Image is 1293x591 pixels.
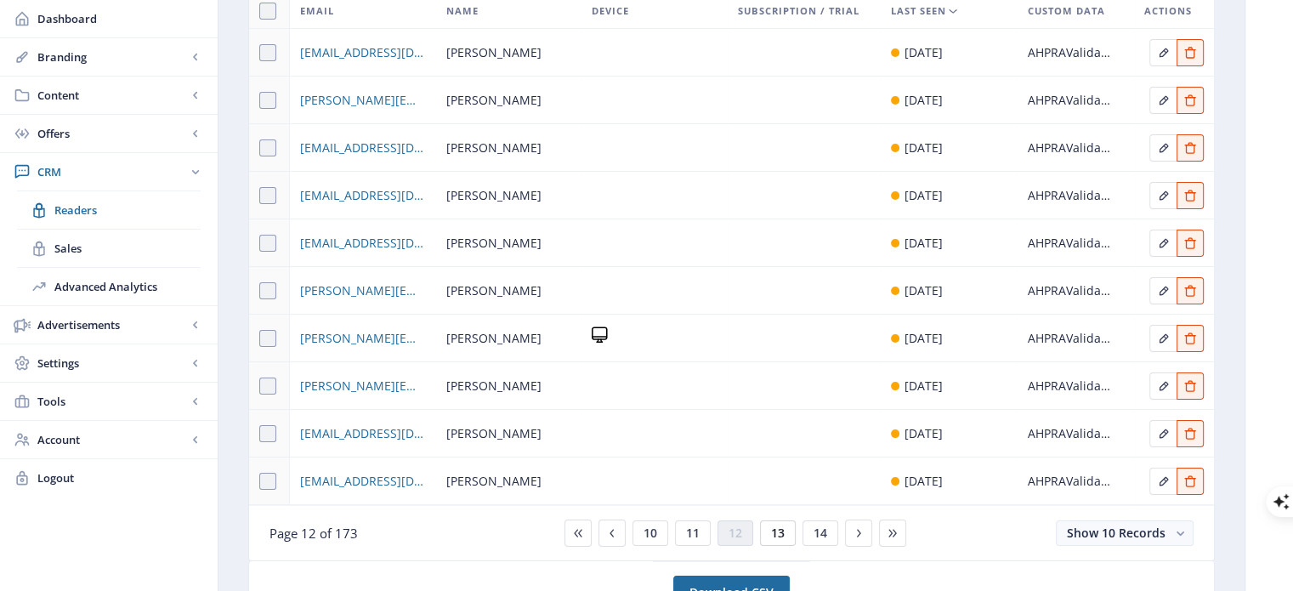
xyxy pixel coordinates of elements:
a: Edit page [1149,138,1177,154]
a: Advanced Analytics [17,268,201,305]
span: Logout [37,469,204,486]
span: Offers [37,125,187,142]
div: AHPRAValidated: 1 [1027,138,1112,158]
a: Edit page [1177,281,1204,297]
span: Tools [37,393,187,410]
span: [PERSON_NAME] [446,328,542,349]
span: Readers [54,202,201,219]
a: Edit page [1149,328,1177,344]
a: Edit page [1177,376,1204,392]
span: Advertisements [37,316,187,333]
a: [PERSON_NAME][EMAIL_ADDRESS][DOMAIN_NAME][PERSON_NAME] [300,281,425,301]
div: [DATE] [905,471,943,492]
a: [PERSON_NAME][EMAIL_ADDRESS][DOMAIN_NAME] [300,376,425,396]
div: [DATE] [905,281,943,301]
span: Email [300,1,334,21]
span: [PERSON_NAME] [446,423,542,444]
span: 14 [814,526,827,540]
a: Readers [17,191,201,229]
a: Edit page [1177,423,1204,440]
span: [PERSON_NAME] [446,43,542,63]
a: Edit page [1177,233,1204,249]
a: [EMAIL_ADDRESS][DOMAIN_NAME] [300,43,425,63]
a: Edit page [1177,471,1204,487]
span: [PERSON_NAME] [446,376,542,396]
span: 10 [644,526,657,540]
a: [PERSON_NAME][EMAIL_ADDRESS][DOMAIN_NAME] [300,328,425,349]
div: AHPRAValidated: 1 [1027,471,1112,492]
a: Edit page [1149,471,1177,487]
span: Subscription / Trial [738,1,859,21]
a: Edit page [1177,43,1204,59]
a: [EMAIL_ADDRESS][DOMAIN_NAME] [300,233,425,253]
a: Edit page [1149,233,1177,249]
span: 11 [686,526,700,540]
span: Device [592,1,629,21]
a: [EMAIL_ADDRESS][DOMAIN_NAME] [300,471,425,492]
div: AHPRAValidated: 1 [1027,281,1112,301]
span: Custom Data [1027,1,1104,21]
div: AHPRAValidated: 0 [1027,43,1112,63]
div: [DATE] [905,43,943,63]
div: AHPRAValidated: 0 [1027,376,1112,396]
div: AHPRAValidated: 0 [1027,328,1112,349]
a: [EMAIL_ADDRESS][DOMAIN_NAME] [300,185,425,206]
span: 12 [729,526,742,540]
div: [DATE] [905,328,943,349]
span: [PERSON_NAME] [446,471,542,492]
span: Sales [54,240,201,257]
span: Branding [37,48,187,65]
button: 11 [675,520,711,546]
a: Edit page [1149,376,1177,392]
span: 13 [771,526,785,540]
div: AHPRAValidated: 1 [1027,233,1112,253]
a: Edit page [1177,90,1204,106]
a: Edit page [1149,43,1177,59]
button: Show 10 Records [1056,520,1194,546]
div: [DATE] [905,138,943,158]
a: Edit page [1149,281,1177,297]
span: [PERSON_NAME] [446,90,542,111]
a: Edit page [1177,185,1204,202]
div: [DATE] [905,233,943,253]
span: Content [37,87,187,104]
a: Edit page [1177,138,1204,154]
span: Last Seen [891,1,946,21]
span: CRM [37,163,187,180]
span: [PERSON_NAME] [446,281,542,301]
div: [DATE] [905,185,943,206]
a: [PERSON_NAME][EMAIL_ADDRESS][DOMAIN_NAME] [300,90,425,111]
div: [DATE] [905,423,943,444]
a: Edit page [1177,328,1204,344]
span: [PERSON_NAME] [446,138,542,158]
span: Show 10 Records [1067,525,1165,541]
a: Sales [17,230,201,267]
div: AHPRAValidated: 1 [1027,185,1112,206]
span: Name [446,1,479,21]
div: AHPRAValidated: 1 [1027,423,1112,444]
button: 14 [802,520,838,546]
span: [PERSON_NAME] [446,185,542,206]
button: 13 [760,520,796,546]
button: 10 [632,520,668,546]
a: Edit page [1149,423,1177,440]
a: Edit page [1149,185,1177,202]
span: [PERSON_NAME] [446,233,542,253]
a: [EMAIL_ADDRESS][DOMAIN_NAME] [300,138,425,158]
a: Edit page [1149,90,1177,106]
span: Account [37,431,187,448]
span: Page 12 of 173 [269,525,358,542]
span: Dashboard [37,10,204,27]
div: [DATE] [905,90,943,111]
span: Actions [1144,1,1192,21]
span: [EMAIL_ADDRESS][DOMAIN_NAME] [300,423,425,444]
